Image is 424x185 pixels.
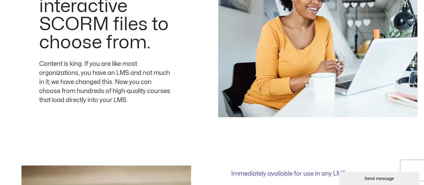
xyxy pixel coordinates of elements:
[339,170,421,185] iframe: chat widget
[39,59,173,105] div: Content is king. If you are like most organizations, you have an LMS and not much in it; we have ...
[231,171,404,177] p: Immediately available for use in any LMS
